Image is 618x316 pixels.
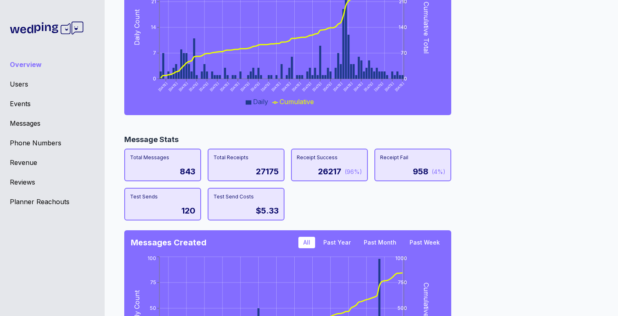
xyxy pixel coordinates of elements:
[148,255,156,261] tspan: 100
[413,166,428,177] div: 958
[209,81,219,92] tspan: [DATE]
[404,76,407,82] tspan: 0
[271,81,281,92] tspan: [DATE]
[398,305,407,311] tspan: 500
[153,50,156,56] tspan: 7
[240,81,250,92] tspan: [DATE]
[394,81,405,92] tspan: [DATE]
[157,81,168,92] tspan: [DATE]
[343,81,353,92] tspan: [DATE]
[432,168,446,176] div: (4%)
[10,79,95,89] a: Users
[219,81,230,92] tspan: [DATE]
[422,2,430,53] tspan: Cumulative Total
[10,138,95,148] a: Phone Numbers
[178,81,188,92] tspan: [DATE]
[150,279,156,285] tspan: 75
[130,154,195,161] div: Total Messages
[133,9,141,45] tspan: Daily Count
[124,134,592,145] div: Message Stats
[131,237,206,248] div: Messages Created
[363,81,374,92] tspan: [DATE]
[256,166,279,177] div: 27175
[395,255,407,261] tspan: 1000
[150,305,156,311] tspan: 50
[213,194,279,200] div: Test Send Costs
[384,81,394,92] tspan: [DATE]
[253,98,268,106] span: Daily
[168,81,178,92] tspan: [DATE]
[250,81,261,92] tspan: [DATE]
[280,98,314,106] span: Cumulative
[359,237,401,248] button: Past Month
[213,154,279,161] div: Total Receipts
[398,279,407,285] tspan: 750
[374,81,384,92] tspan: [DATE]
[188,81,199,92] tspan: [DATE]
[318,166,341,177] div: 26217
[298,237,315,248] button: All
[10,99,95,109] a: Events
[405,237,445,248] button: Past Week
[281,81,291,92] tspan: [DATE]
[10,177,95,187] a: Reviews
[312,81,322,92] tspan: [DATE]
[318,237,356,248] button: Past Year
[256,205,279,216] div: $5.33
[151,24,156,30] tspan: 14
[153,76,156,82] tspan: 0
[130,194,195,200] div: Test Sends
[401,50,407,56] tspan: 70
[332,81,343,92] tspan: [DATE]
[10,60,95,69] a: Overview
[322,81,333,92] tspan: [DATE]
[291,81,302,92] tspan: [DATE]
[199,81,209,92] tspan: [DATE]
[380,154,446,161] div: Receipt Fail
[180,166,195,177] div: 843
[10,197,95,207] a: Planner Reachouts
[297,154,362,161] div: Receipt Success
[10,158,95,167] a: Revenue
[345,168,362,176] div: (96%)
[353,81,363,92] tspan: [DATE]
[181,205,195,216] div: 120
[399,24,407,30] tspan: 140
[302,81,312,92] tspan: [DATE]
[10,118,95,128] a: Messages
[260,81,271,92] tspan: [DATE]
[229,81,240,92] tspan: [DATE]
